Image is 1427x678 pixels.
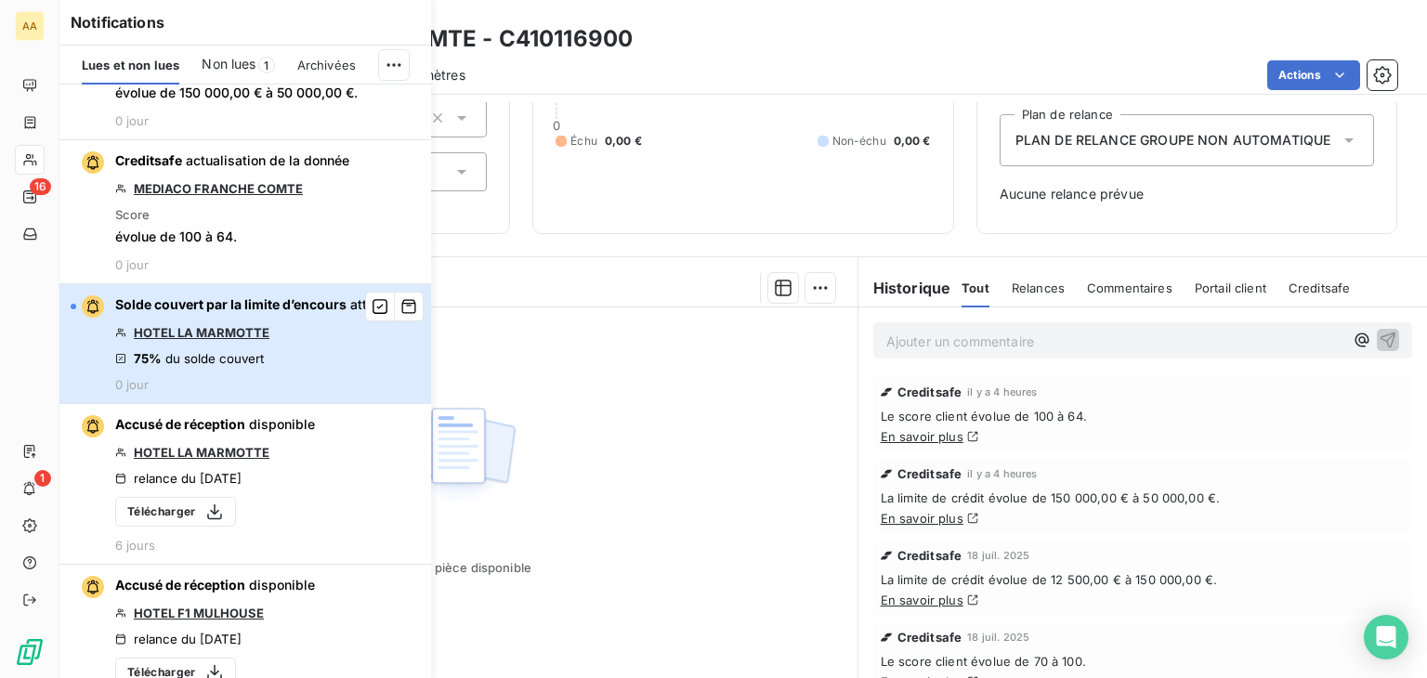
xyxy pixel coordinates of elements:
span: Le score client évolue de 70 à 100. [881,654,1405,669]
span: disponible [249,416,315,432]
a: HOTEL LA MARMOTTE [134,445,269,460]
button: Creditsafe actualisation de la donnéeMEDIACO FRANCHE COMTEScoreévolue de 100 à 64.0 jour [59,140,431,284]
span: Creditsafe [897,385,962,399]
span: 1 [258,57,275,73]
h6: Notifications [71,11,420,33]
span: Creditsafe [897,548,962,563]
span: du solde couvert [165,351,264,366]
span: Non-échu [832,133,886,150]
span: 75% [134,351,162,366]
span: Lues et non lues [82,58,179,72]
div: AA [15,11,45,41]
span: Archivées [297,58,356,72]
span: Portail client [1195,280,1266,295]
a: MEDIACO FRANCHE COMTE [134,181,303,196]
div: Open Intercom Messenger [1364,615,1408,659]
span: Échu [570,133,597,150]
span: Creditsafe [1289,280,1351,295]
button: Solde couvert par la limite d’encours atteintHOTEL LA MARMOTTE75% du solde couvert0 jour [59,284,431,404]
span: PLAN DE RELANCE GROUPE NON AUTOMATIQUE [1015,131,1331,150]
span: Creditsafe [897,630,962,645]
span: Accusé de réception [115,416,245,432]
a: HOTEL F1 MULHOUSE [134,606,264,620]
span: Accusé de réception [115,577,245,593]
span: atteint [350,296,390,312]
span: Score [115,207,150,222]
span: il y a 4 heures [967,386,1037,398]
a: En savoir plus [881,593,963,607]
a: En savoir plus [881,511,963,526]
span: il y a 4 heures [967,468,1037,479]
div: relance du [DATE] [115,471,242,486]
span: 0 [553,118,560,133]
span: 0,00 € [894,133,931,150]
div: relance du [DATE] [115,632,242,646]
span: La limite de crédit évolue de 150 000,00 € à 50 000,00 €. [881,490,1405,505]
span: Aucune pièce disponible [386,560,531,575]
span: Creditsafe [115,152,182,168]
span: Aucune relance prévue [1000,185,1374,203]
span: 0 jour [115,377,149,392]
span: Relances [1012,280,1065,295]
button: Accusé de réception disponibleHOTEL LA MARMOTTErelance du [DATE]Télécharger6 jours [59,404,431,565]
button: Actions [1267,60,1360,90]
span: Le score client évolue de 100 à 64. [881,409,1405,424]
a: En savoir plus [881,429,963,444]
span: 18 juil. 2025 [967,632,1029,643]
span: Commentaires [1087,280,1172,295]
span: 16 [30,178,51,195]
span: La limite de crédit évolue de 12 500,00 € à 150 000,00 €. [881,572,1405,587]
span: Creditsafe [897,466,962,481]
span: évolue de 150 000,00 € à 50 000,00 €. [115,84,358,102]
span: actualisation de la donnée [186,152,349,168]
span: 0 jour [115,257,149,272]
span: évolue de 100 à 64. [115,228,237,246]
span: 0,00 € [605,133,642,150]
span: disponible [249,577,315,593]
span: Solde couvert par la limite d’encours [115,296,347,312]
img: Logo LeanPay [15,637,45,667]
span: 0 jour [115,113,149,128]
span: Tout [962,280,989,295]
span: Non lues [202,55,255,73]
span: 6 jours [115,538,155,553]
button: Télécharger [115,497,236,527]
span: 1 [34,470,51,487]
img: Empty state [399,398,517,513]
a: HOTEL LA MARMOTTE [134,325,269,340]
h6: Historique [858,277,951,299]
span: 18 juil. 2025 [967,550,1029,561]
